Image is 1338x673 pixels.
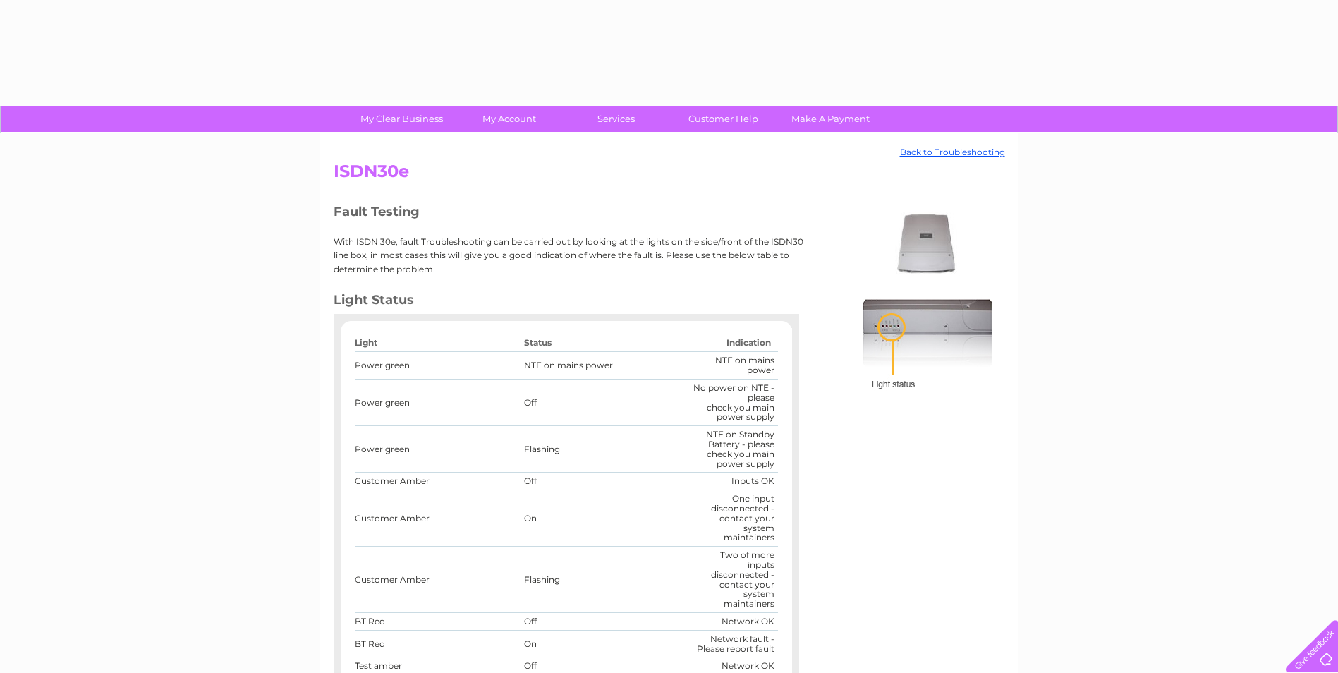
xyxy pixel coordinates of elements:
[355,630,524,657] td: BT Red
[900,147,1005,157] a: Back to Troubleshooting
[355,426,524,473] td: Power green
[343,106,460,132] a: My Clear Business
[772,106,889,132] a: Make A Payment
[693,426,778,473] td: NTE on Standby Battery - please check you main power supply
[524,379,693,425] td: Off
[355,612,524,630] td: BT Red
[862,296,992,391] img: Line Box Socket
[451,106,567,132] a: My Account
[334,290,813,315] h3: Light Status
[524,426,693,473] td: Flashing
[355,473,524,490] td: Customer Amber
[665,106,781,132] a: Customer Help
[693,329,778,352] th: Indication
[524,352,693,380] td: NTE on mains power
[524,329,693,352] th: Status
[693,379,778,425] td: No power on NTE - please check you main power supply
[524,490,693,547] td: On
[355,329,524,352] th: Light
[693,473,778,490] td: Inputs OK
[355,352,524,380] td: Power green
[355,490,524,547] td: Customer Amber
[693,630,778,657] td: Network fault - Please report fault
[524,630,693,657] td: On
[693,612,778,630] td: Network OK
[334,235,813,276] p: With ISDN 30e, fault Troubleshooting can be carried out by looking at the lights on the side/fron...
[355,547,524,613] td: Customer Amber
[524,547,693,613] td: Flashing
[558,106,674,132] a: Services
[355,379,524,425] td: Power green
[334,202,813,226] h3: Fault Testing
[524,612,693,630] td: Off
[334,162,1005,188] h2: ISDN30e
[887,205,968,286] img: isdn30e
[693,352,778,380] td: NTE on mains power
[524,473,693,490] td: Off
[693,547,778,613] td: Two of more inputs disconnected - contact your system maintainers
[693,490,778,547] td: One input disconnected - contact your system maintainers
